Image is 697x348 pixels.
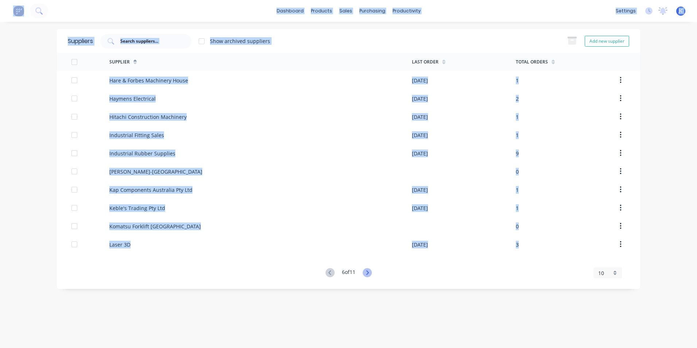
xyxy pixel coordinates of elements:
[585,36,629,47] button: Add new supplier
[516,186,519,194] div: 1
[109,241,131,248] div: Laser 3D
[516,59,548,65] div: Total Orders
[612,5,639,16] div: settings
[516,113,519,121] div: 1
[307,5,336,16] div: products
[109,204,165,212] div: Keble's Trading Pty Ltd
[109,59,130,65] div: Supplier
[109,150,175,157] div: Industrial Rubber Supplies
[516,168,519,175] div: 0
[412,77,428,84] div: [DATE]
[412,150,428,157] div: [DATE]
[120,38,180,45] input: Search suppliers...
[516,77,519,84] div: 1
[516,223,519,230] div: 0
[109,186,192,194] div: Kap Components Australia Pty Ltd
[273,5,307,16] a: dashboard
[109,113,187,121] div: Hitachi Construction Machinery
[412,131,428,139] div: [DATE]
[342,268,355,278] div: 6 of 11
[336,5,356,16] div: sales
[412,241,428,248] div: [DATE]
[109,168,202,175] div: [PERSON_NAME]-[GEOGRAPHIC_DATA]
[598,269,604,277] span: 10
[109,77,188,84] div: Hare & Forbes Machinery House
[412,59,439,65] div: Last Order
[109,223,201,230] div: Komatsu Forklift [GEOGRAPHIC_DATA]
[412,186,428,194] div: [DATE]
[516,204,519,212] div: 1
[412,204,428,212] div: [DATE]
[356,5,389,16] div: purchasing
[516,150,519,157] div: 9
[516,95,519,103] div: 2
[13,5,24,16] img: Factory
[679,8,683,14] span: JC
[210,37,270,45] div: Show archived suppliers
[109,131,164,139] div: Industrial Fitting Sales
[516,131,519,139] div: 1
[109,95,156,103] div: Haymens Electrical
[412,113,428,121] div: [DATE]
[68,37,93,46] div: Suppliers
[412,95,428,103] div: [DATE]
[389,5,424,16] div: productivity
[516,241,519,248] div: 3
